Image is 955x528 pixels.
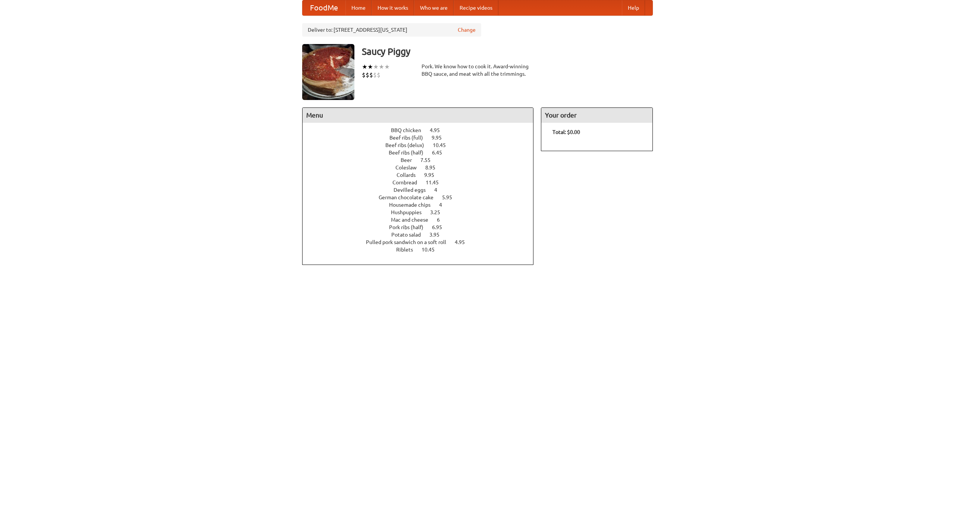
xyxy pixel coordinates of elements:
span: 10.45 [422,247,442,253]
span: Collards [397,172,423,178]
a: Riblets 10.45 [396,247,448,253]
span: Pulled pork sandwich on a soft roll [366,239,454,245]
a: Mac and cheese 6 [391,217,454,223]
a: BBQ chicken 4.95 [391,127,454,133]
span: 3.95 [429,232,447,238]
span: 9.95 [424,172,442,178]
span: 11.45 [426,179,446,185]
a: Coleslaw 8.95 [395,165,449,171]
div: Pork. We know how to cook it. Award-winning BBQ sauce, and meat with all the trimmings. [422,63,533,78]
li: $ [377,71,381,79]
a: Recipe videos [454,0,498,15]
li: $ [373,71,377,79]
span: Riblets [396,247,420,253]
a: Devilled eggs 4 [394,187,451,193]
span: 6.95 [432,224,450,230]
li: ★ [367,63,373,71]
span: 4 [439,202,450,208]
a: Cornbread 11.45 [392,179,453,185]
li: ★ [373,63,379,71]
a: Beef ribs (delux) 10.45 [385,142,460,148]
a: Pulled pork sandwich on a soft roll 4.95 [366,239,479,245]
span: 3.25 [430,209,448,215]
span: German chocolate cake [379,194,441,200]
li: ★ [384,63,390,71]
a: How it works [372,0,414,15]
span: Housemade chips [389,202,438,208]
span: 10.45 [433,142,453,148]
span: Devilled eggs [394,187,433,193]
span: 6.45 [432,150,450,156]
span: Hushpuppies [391,209,429,215]
span: 4.95 [455,239,472,245]
li: ★ [379,63,384,71]
span: 9.95 [432,135,449,141]
li: $ [366,71,369,79]
span: Coleslaw [395,165,424,171]
a: Help [622,0,645,15]
h4: Your order [541,108,652,123]
span: 8.95 [425,165,443,171]
li: $ [362,71,366,79]
span: Pork ribs (half) [389,224,431,230]
span: 4 [434,187,445,193]
span: 4.95 [430,127,447,133]
span: Mac and cheese [391,217,436,223]
span: BBQ chicken [391,127,429,133]
b: Total: $0.00 [552,129,580,135]
span: Beef ribs (full) [389,135,430,141]
a: Who we are [414,0,454,15]
a: Beef ribs (half) 6.45 [389,150,456,156]
a: Beef ribs (full) 9.95 [389,135,455,141]
span: Potato salad [391,232,428,238]
a: Home [345,0,372,15]
li: $ [369,71,373,79]
h4: Menu [303,108,533,123]
span: Cornbread [392,179,425,185]
span: 6 [437,217,447,223]
a: Collards 9.95 [397,172,448,178]
span: 5.95 [442,194,460,200]
a: Housemade chips 4 [389,202,456,208]
span: Beer [401,157,419,163]
h3: Saucy Piggy [362,44,653,59]
a: Potato salad 3.95 [391,232,453,238]
div: Deliver to: [STREET_ADDRESS][US_STATE] [302,23,481,37]
span: 7.55 [420,157,438,163]
a: FoodMe [303,0,345,15]
a: Hushpuppies 3.25 [391,209,454,215]
li: ★ [362,63,367,71]
a: German chocolate cake 5.95 [379,194,466,200]
a: Beer 7.55 [401,157,444,163]
img: angular.jpg [302,44,354,100]
a: Change [458,26,476,34]
span: Beef ribs (delux) [385,142,432,148]
a: Pork ribs (half) 6.95 [389,224,456,230]
span: Beef ribs (half) [389,150,431,156]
